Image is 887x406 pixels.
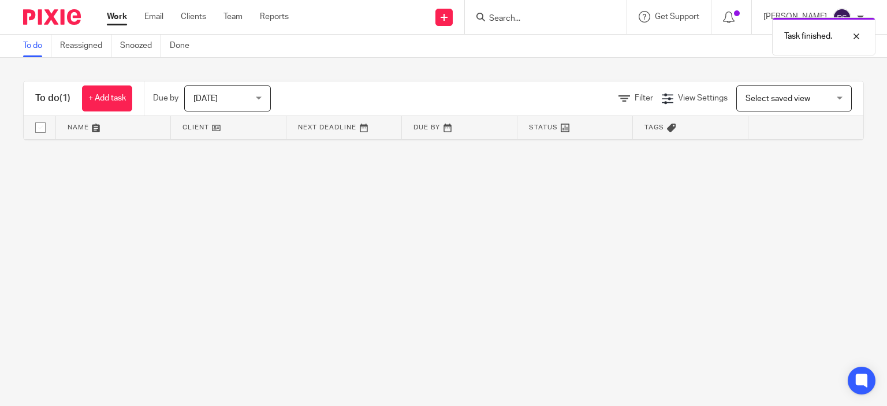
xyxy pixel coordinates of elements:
a: To do [23,35,51,57]
a: Team [223,11,243,23]
img: Pixie [23,9,81,25]
h1: To do [35,92,70,105]
img: svg%3E [833,8,851,27]
p: Task finished. [784,31,832,42]
a: + Add task [82,85,132,111]
span: Tags [644,124,664,131]
span: Filter [635,94,653,102]
a: Done [170,35,198,57]
a: Work [107,11,127,23]
a: Reports [260,11,289,23]
span: [DATE] [193,95,218,103]
span: (1) [59,94,70,103]
a: Reassigned [60,35,111,57]
a: Snoozed [120,35,161,57]
span: Select saved view [746,95,810,103]
span: View Settings [678,94,728,102]
a: Email [144,11,163,23]
p: Due by [153,92,178,104]
a: Clients [181,11,206,23]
